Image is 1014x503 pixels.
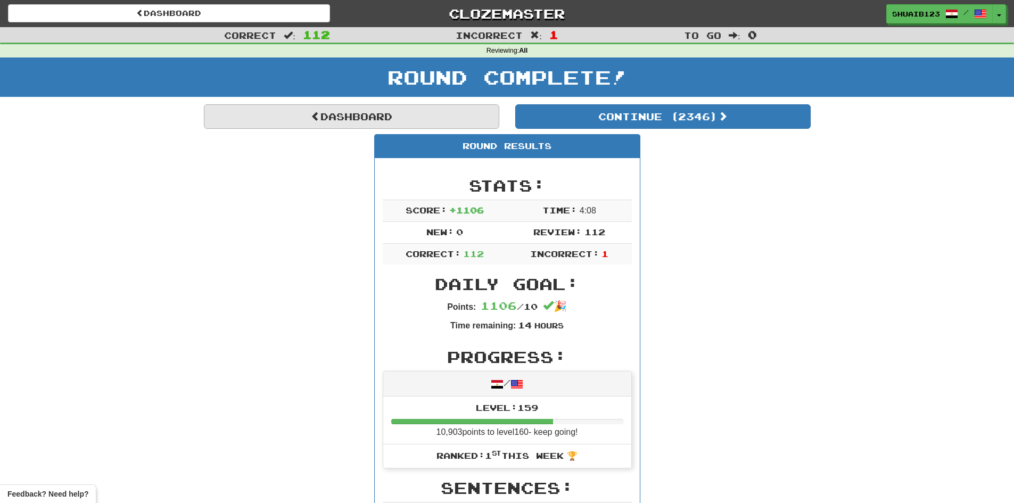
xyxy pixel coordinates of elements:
[303,28,330,41] span: 112
[383,479,632,497] h2: Sentences:
[518,320,532,330] span: 14
[543,300,567,312] span: 🎉
[383,177,632,194] h2: Stats:
[426,227,454,237] span: New:
[515,104,811,129] button: Continue (2346)
[4,67,1010,88] h1: Round Complete!
[463,249,484,259] span: 112
[406,249,461,259] span: Correct:
[533,227,582,237] span: Review:
[684,30,721,40] span: To go
[284,31,295,40] span: :
[449,205,484,215] span: + 1106
[383,275,632,293] h2: Daily Goal:
[456,30,523,40] span: Incorrect
[383,397,631,444] li: 10,903 points to level 160 - keep going!
[601,249,608,259] span: 1
[383,348,632,366] h2: Progress:
[534,321,564,330] small: Hours
[549,28,558,41] span: 1
[346,4,668,23] a: Clozemaster
[375,135,640,158] div: Round Results
[584,227,605,237] span: 112
[530,249,599,259] span: Incorrect:
[519,47,527,54] strong: All
[224,30,276,40] span: Correct
[436,450,564,460] span: Ranked: 1 this week
[542,205,577,215] span: Time:
[892,9,940,19] span: Shuaib123
[530,31,542,40] span: :
[476,402,538,413] span: Level: 159
[567,451,578,460] span: 🏆
[886,4,993,23] a: Shuaib123 /
[492,449,501,457] sup: st
[729,31,740,40] span: :
[406,205,447,215] span: Score:
[580,206,596,215] span: 4 : 0 8
[456,227,463,237] span: 0
[450,321,516,330] strong: Time remaining:
[748,28,757,41] span: 0
[447,302,476,311] strong: Points:
[963,9,969,16] span: /
[7,489,88,499] span: Open feedback widget
[204,104,499,129] a: Dashboard
[383,372,631,397] div: /
[481,301,538,311] span: / 10
[481,299,517,312] span: 1106
[8,4,330,22] a: Dashboard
